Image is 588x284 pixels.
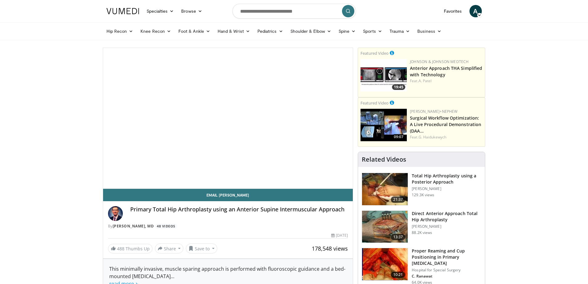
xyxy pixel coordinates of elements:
[391,272,406,278] span: 10:21
[108,206,123,221] img: Avatar
[137,25,175,37] a: Knee Recon
[412,224,481,229] p: [PERSON_NAME]
[214,25,254,37] a: Hand & Wrist
[335,25,359,37] a: Spine
[113,223,154,229] a: [PERSON_NAME], MD
[419,78,432,83] a: A. Patel
[419,134,446,140] a: G. Haidukewych
[254,25,287,37] a: Pediatrics
[108,244,152,253] a: 488 Thumbs Up
[412,193,434,197] p: 129.3K views
[392,84,405,90] span: 19:45
[331,233,348,238] div: [DATE]
[412,210,481,223] h3: Direct Anterior Approach Total Hip Arthroplasty
[410,115,481,134] a: Surgical Workflow Optimization: A Live Procedural Demonstration (DAA…
[103,25,137,37] a: Hip Recon
[106,8,139,14] img: VuMedi Logo
[362,156,406,163] h4: Related Videos
[412,248,481,266] h3: Proper Reaming and Cup Positioning in Primary [MEDICAL_DATA]
[186,244,217,253] button: Save to
[312,245,348,252] span: 178,548 views
[361,59,407,91] a: 19:45
[143,5,178,17] a: Specialties
[410,65,482,78] a: Anterior Approach THA Simplified with Technology
[469,5,482,17] a: A
[177,5,206,17] a: Browse
[361,100,389,106] small: Featured Video
[391,197,406,203] span: 21:37
[362,210,481,243] a: 13:37 Direct Anterior Approach Total Hip Arthroplasty [PERSON_NAME] 88.2K views
[103,189,353,201] a: Email [PERSON_NAME]
[392,134,405,140] span: 09:07
[103,48,353,189] video-js: Video Player
[175,25,214,37] a: Foot & Ankle
[410,109,457,114] a: [PERSON_NAME]+Nephew
[412,186,481,191] p: [PERSON_NAME]
[412,173,481,185] h3: Total Hip Arthroplasty using a Posterior Approach
[359,25,386,37] a: Sports
[362,248,408,280] img: 9ceeadf7-7a50-4be6-849f-8c42a554e74d.150x105_q85_crop-smart_upscale.jpg
[440,5,466,17] a: Favorites
[412,230,432,235] p: 88.2K views
[361,59,407,91] img: 06bb1c17-1231-4454-8f12-6191b0b3b81a.150x105_q85_crop-smart_upscale.jpg
[412,268,481,273] p: Hospital for Special Surgery
[232,4,356,19] input: Search topics, interventions
[386,25,414,37] a: Trauma
[414,25,445,37] a: Business
[155,244,184,253] button: Share
[108,223,348,229] div: By
[155,224,177,229] a: 48 Videos
[410,78,482,84] div: Feat.
[391,234,406,240] span: 13:37
[361,109,407,141] a: 09:07
[362,173,481,206] a: 21:37 Total Hip Arthroplasty using a Posterior Approach [PERSON_NAME] 129.3K views
[361,109,407,141] img: bcfc90b5-8c69-4b20-afee-af4c0acaf118.150x105_q85_crop-smart_upscale.jpg
[130,206,348,213] h4: Primary Total Hip Arthroplasty using an Anterior Supine Intermuscular Approach
[117,246,124,252] span: 488
[412,274,481,279] p: C. Ranawat
[410,134,482,140] div: Feat.
[361,50,389,56] small: Featured Video
[287,25,335,37] a: Shoulder & Elbow
[410,59,469,64] a: Johnson & Johnson MedTech
[362,173,408,205] img: 286987_0000_1.png.150x105_q85_crop-smart_upscale.jpg
[362,211,408,243] img: 294118_0000_1.png.150x105_q85_crop-smart_upscale.jpg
